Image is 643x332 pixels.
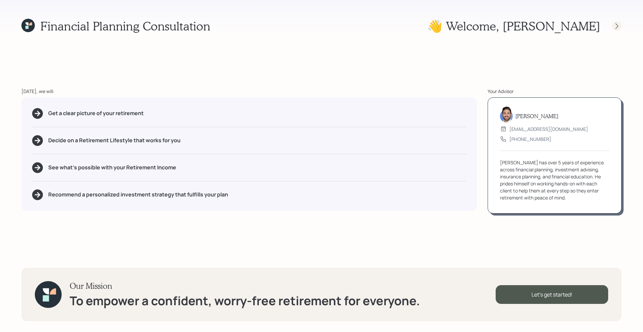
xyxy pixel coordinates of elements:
[70,281,420,291] h3: Our Mission
[40,19,210,33] h1: Financial Planning Consultation
[48,164,176,171] h5: See what's possible with your Retirement Income
[500,159,609,201] div: [PERSON_NAME] has over 5 years of experience across financial planning, investment advising, insu...
[496,285,608,304] div: Let's get started!
[48,110,144,116] h5: Get a clear picture of your retirement
[48,191,228,198] h5: Recommend a personalized investment strategy that fulfills your plan
[515,113,558,119] h5: [PERSON_NAME]
[509,136,551,143] div: [PHONE_NUMBER]
[48,137,181,144] h5: Decide on a Retirement Lifestyle that works for you
[70,294,420,308] h1: To empower a confident, worry-free retirement for everyone.
[427,19,600,33] h1: 👋 Welcome , [PERSON_NAME]
[488,88,622,95] div: Your Advisor
[500,106,513,122] img: michael-russo-headshot.png
[21,88,477,95] div: [DATE], we will:
[509,126,588,133] div: [EMAIL_ADDRESS][DOMAIN_NAME]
